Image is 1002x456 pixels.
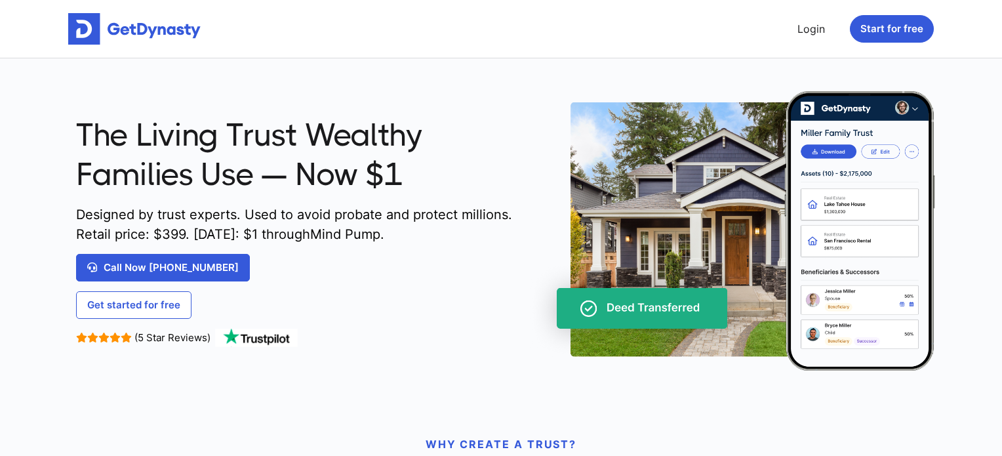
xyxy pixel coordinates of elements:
[76,291,191,319] a: Get started for free
[214,329,299,347] img: TrustPilot Logo
[76,205,518,244] span: Designed by trust experts. Used to avoid probate and protect millions. Retail price: $ 399 . [DAT...
[528,91,936,371] img: trust-on-cellphone
[792,16,830,42] a: Login
[850,15,934,43] button: Start for free
[76,436,926,452] p: WHY CREATE A TRUST?
[68,13,201,45] img: Get started for free with Dynasty Trust Company
[76,115,518,195] span: The Living Trust Wealthy Families Use — Now $1
[76,254,250,281] a: Call Now [PHONE_NUMBER]
[134,331,210,344] span: (5 Star Reviews)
